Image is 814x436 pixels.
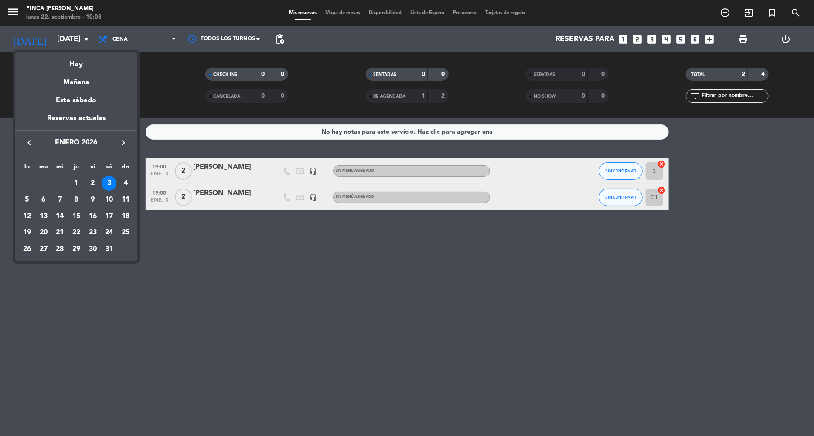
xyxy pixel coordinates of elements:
[19,208,35,225] td: 12 de enero de 2026
[37,137,116,148] span: enero 2026
[51,162,68,175] th: miércoles
[118,192,133,207] div: 11
[116,137,131,148] button: keyboard_arrow_right
[35,192,52,208] td: 6 de enero de 2026
[85,192,101,208] td: 9 de enero de 2026
[85,224,101,241] td: 23 de enero de 2026
[85,225,100,240] div: 23
[35,224,52,241] td: 20 de enero de 2026
[52,192,67,207] div: 7
[68,241,85,257] td: 29 de enero de 2026
[102,242,116,257] div: 31
[85,175,101,192] td: 2 de enero de 2026
[20,192,34,207] div: 5
[68,224,85,241] td: 22 de enero de 2026
[68,208,85,225] td: 15 de enero de 2026
[36,209,51,224] div: 13
[117,162,134,175] th: domingo
[35,208,52,225] td: 13 de enero de 2026
[68,162,85,175] th: jueves
[24,137,34,148] i: keyboard_arrow_left
[101,192,118,208] td: 10 de enero de 2026
[51,241,68,257] td: 28 de enero de 2026
[19,175,68,192] td: ENE.
[51,192,68,208] td: 7 de enero de 2026
[19,241,35,257] td: 26 de enero de 2026
[35,241,52,257] td: 27 de enero de 2026
[68,192,85,208] td: 8 de enero de 2026
[101,208,118,225] td: 17 de enero de 2026
[85,192,100,207] div: 9
[102,192,116,207] div: 10
[85,241,101,257] td: 30 de enero de 2026
[118,209,133,224] div: 18
[118,176,133,191] div: 4
[102,209,116,224] div: 17
[36,225,51,240] div: 20
[85,176,100,191] div: 2
[21,137,37,148] button: keyboard_arrow_left
[101,224,118,241] td: 24 de enero de 2026
[118,137,129,148] i: keyboard_arrow_right
[19,192,35,208] td: 5 de enero de 2026
[36,242,51,257] div: 27
[51,224,68,241] td: 21 de enero de 2026
[117,192,134,208] td: 11 de enero de 2026
[36,192,51,207] div: 6
[101,162,118,175] th: sábado
[15,70,137,88] div: Mañana
[85,162,101,175] th: viernes
[52,242,67,257] div: 28
[68,175,85,192] td: 1 de enero de 2026
[20,225,34,240] div: 19
[101,175,118,192] td: 3 de enero de 2026
[85,209,100,224] div: 16
[117,224,134,241] td: 25 de enero de 2026
[85,242,100,257] div: 30
[15,52,137,70] div: Hoy
[52,225,67,240] div: 21
[101,241,118,257] td: 31 de enero de 2026
[20,209,34,224] div: 12
[69,192,84,207] div: 8
[117,208,134,225] td: 18 de enero de 2026
[69,242,84,257] div: 29
[20,242,34,257] div: 26
[69,225,84,240] div: 22
[15,88,137,113] div: Este sábado
[51,208,68,225] td: 14 de enero de 2026
[35,162,52,175] th: martes
[118,225,133,240] div: 25
[19,224,35,241] td: 19 de enero de 2026
[69,209,84,224] div: 15
[69,176,84,191] div: 1
[117,175,134,192] td: 4 de enero de 2026
[19,162,35,175] th: lunes
[102,176,116,191] div: 3
[85,208,101,225] td: 16 de enero de 2026
[15,113,137,130] div: Reservas actuales
[102,225,116,240] div: 24
[52,209,67,224] div: 14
